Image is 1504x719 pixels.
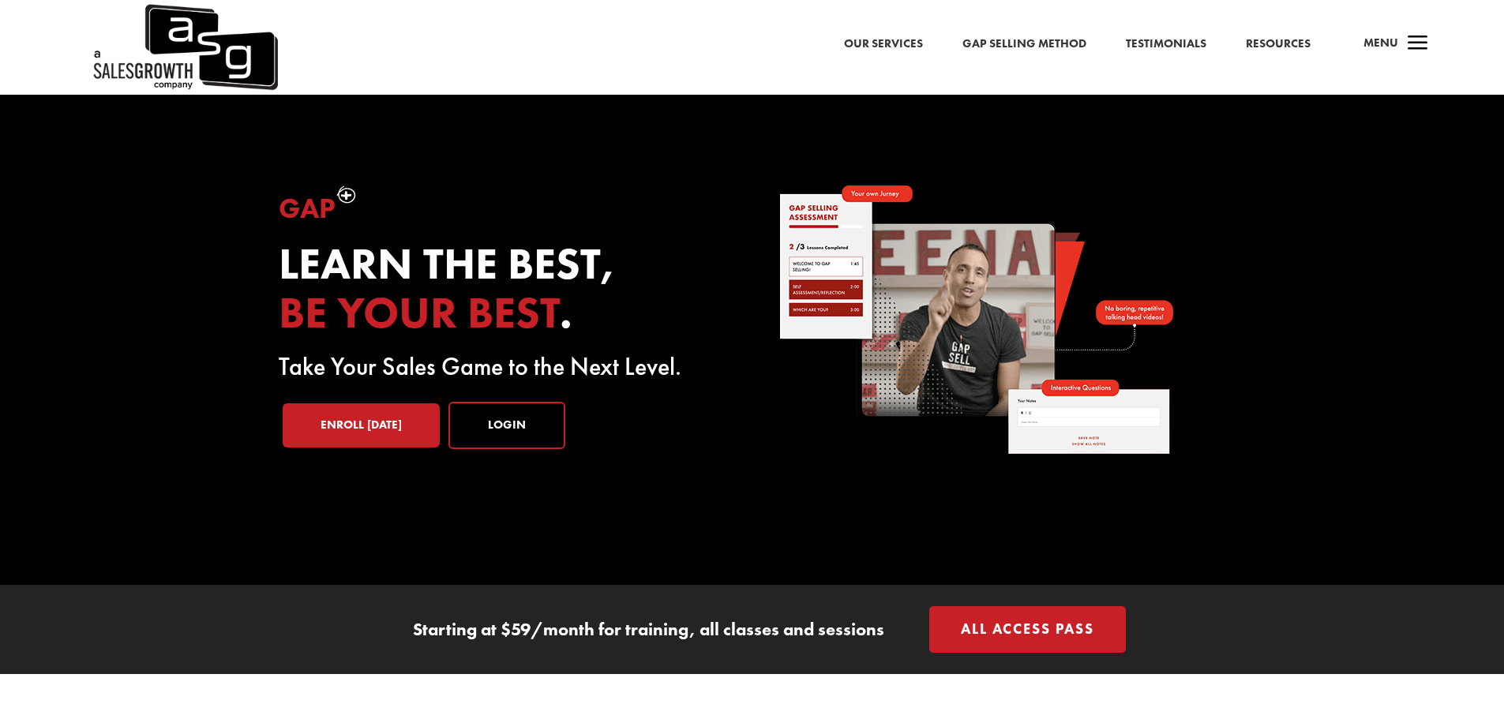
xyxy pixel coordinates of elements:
img: self-paced-sales-course-online [778,185,1173,454]
a: Gap Selling Method [962,34,1086,54]
span: Gap [279,190,336,227]
h2: Learn the best, . [279,240,726,345]
a: All Access Pass [929,606,1126,653]
p: Take Your Sales Game to the Next Level. [279,358,726,376]
a: Testimonials [1126,34,1206,54]
a: Login [448,402,565,449]
img: plus-symbol-white [336,185,356,204]
a: Our Services [844,34,923,54]
span: a [1402,28,1434,60]
span: be your best [279,284,560,341]
a: Enroll [DATE] [283,403,440,448]
a: Resources [1246,34,1311,54]
span: Menu [1363,35,1398,51]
